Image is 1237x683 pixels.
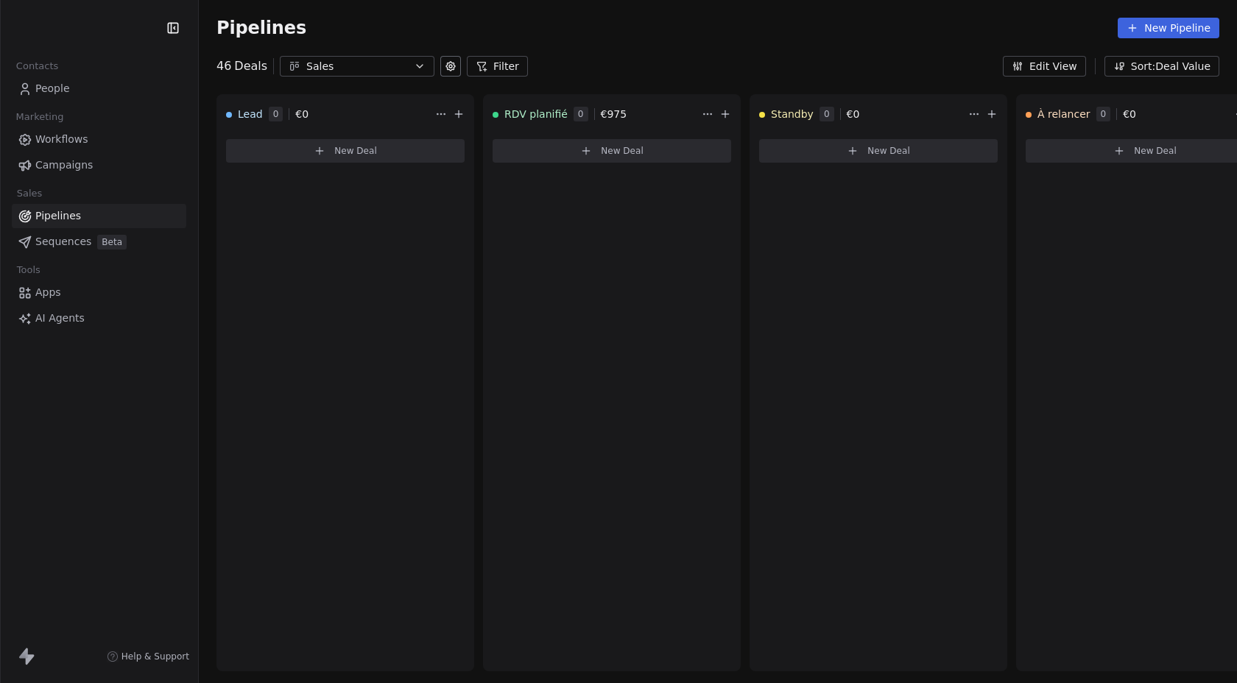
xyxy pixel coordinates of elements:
[759,95,965,133] div: Standby0€0
[820,107,834,121] span: 0
[12,77,186,101] a: People
[35,234,91,250] span: Sequences
[334,145,377,157] span: New Deal
[12,230,186,254] a: SequencesBeta
[238,107,263,121] span: Lead
[504,107,568,121] span: RDV planifié
[35,285,61,300] span: Apps
[35,132,88,147] span: Workflows
[306,59,408,74] div: Sales
[601,107,627,121] span: € 975
[295,107,309,121] span: € 0
[12,280,186,305] a: Apps
[867,145,910,157] span: New Deal
[847,107,860,121] span: € 0
[121,651,189,662] span: Help & Support
[10,259,46,281] span: Tools
[10,55,65,77] span: Contacts
[12,204,186,228] a: Pipelines
[107,651,189,662] a: Help & Support
[35,208,81,224] span: Pipelines
[467,56,528,77] button: Filter
[1037,107,1090,121] span: À relancer
[1096,107,1111,121] span: 0
[12,153,186,177] a: Campaigns
[35,158,93,173] span: Campaigns
[759,139,998,163] button: New Deal
[1123,107,1136,121] span: € 0
[12,306,186,330] a: AI Agents
[12,127,186,152] a: Workflows
[226,139,465,163] button: New Deal
[771,107,814,121] span: Standby
[10,106,70,128] span: Marketing
[493,139,731,163] button: New Deal
[97,235,127,250] span: Beta
[234,57,267,75] span: Deals
[35,81,70,96] span: People
[1118,18,1219,38] button: New Pipeline
[10,183,49,205] span: Sales
[1134,145,1177,157] span: New Deal
[1104,56,1219,77] button: Sort: Deal Value
[216,57,267,75] div: 46
[35,311,85,326] span: AI Agents
[601,145,644,157] span: New Deal
[1003,56,1086,77] button: Edit View
[574,107,588,121] span: 0
[269,107,283,121] span: 0
[226,95,432,133] div: Lead0€0
[493,95,699,133] div: RDV planifié0€975
[1026,95,1232,133] div: À relancer0€0
[216,18,306,38] span: Pipelines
